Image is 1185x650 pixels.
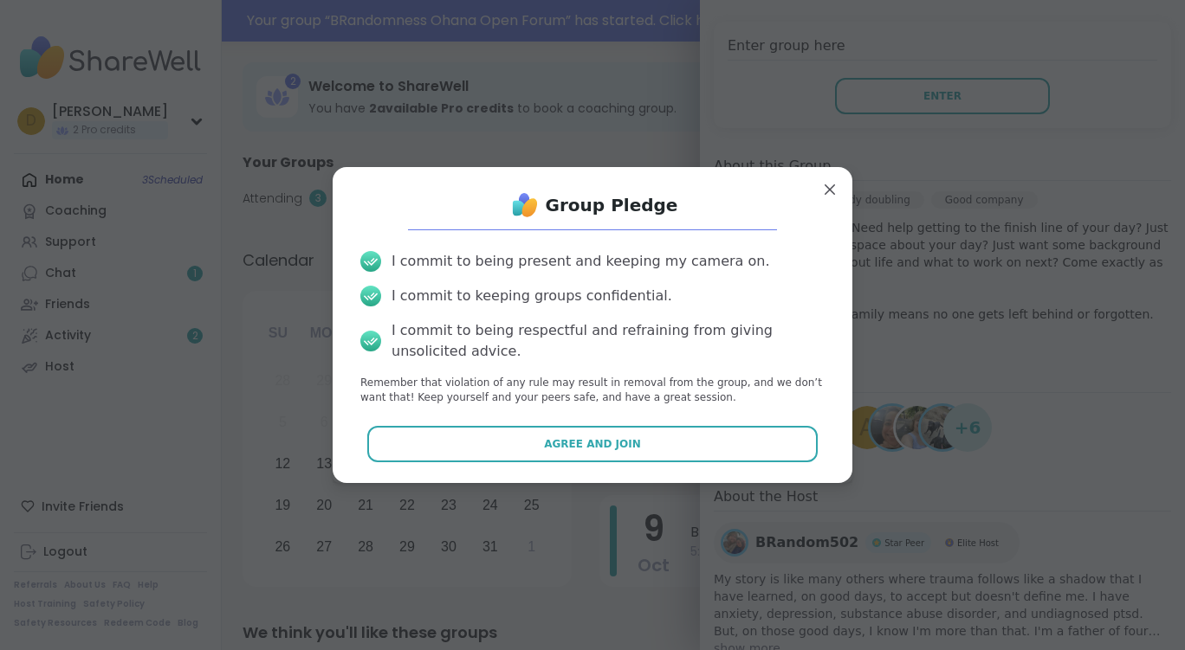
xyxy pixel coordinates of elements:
span: Agree and Join [544,436,641,452]
img: ShareWell Logo [508,188,542,222]
p: Remember that violation of any rule may result in removal from the group, and we don’t want that!... [360,376,825,405]
h1: Group Pledge [546,193,678,217]
div: I commit to being present and keeping my camera on. [392,251,769,272]
button: Agree and Join [367,426,819,462]
div: I commit to being respectful and refraining from giving unsolicited advice. [392,320,825,362]
div: I commit to keeping groups confidential. [392,286,672,306]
